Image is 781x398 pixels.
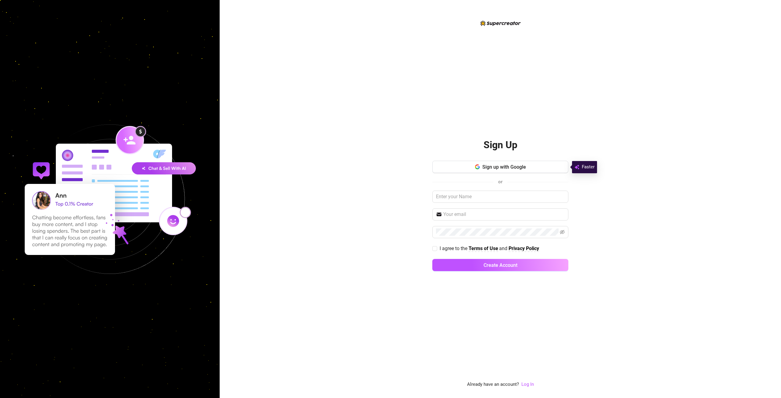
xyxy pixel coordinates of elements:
[521,381,534,388] a: Log In
[574,163,579,171] img: svg%3e
[484,262,517,268] span: Create Account
[469,246,498,251] strong: Terms of Use
[499,246,509,251] span: and
[4,94,215,305] img: signup-background-D0MIrEPF.svg
[498,179,502,185] span: or
[480,20,521,26] img: logo-BBDzfeDw.svg
[443,211,565,218] input: Your email
[560,230,565,235] span: eye-invisible
[432,259,568,271] button: Create Account
[509,246,539,251] strong: Privacy Policy
[432,161,568,173] button: Sign up with Google
[482,164,526,170] span: Sign up with Google
[582,163,595,171] span: Faster
[432,191,568,203] input: Enter your Name
[484,139,517,151] h2: Sign Up
[440,246,469,251] span: I agree to the
[469,246,498,252] a: Terms of Use
[509,246,539,252] a: Privacy Policy
[467,381,519,388] span: Already have an account?
[521,382,534,387] a: Log In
